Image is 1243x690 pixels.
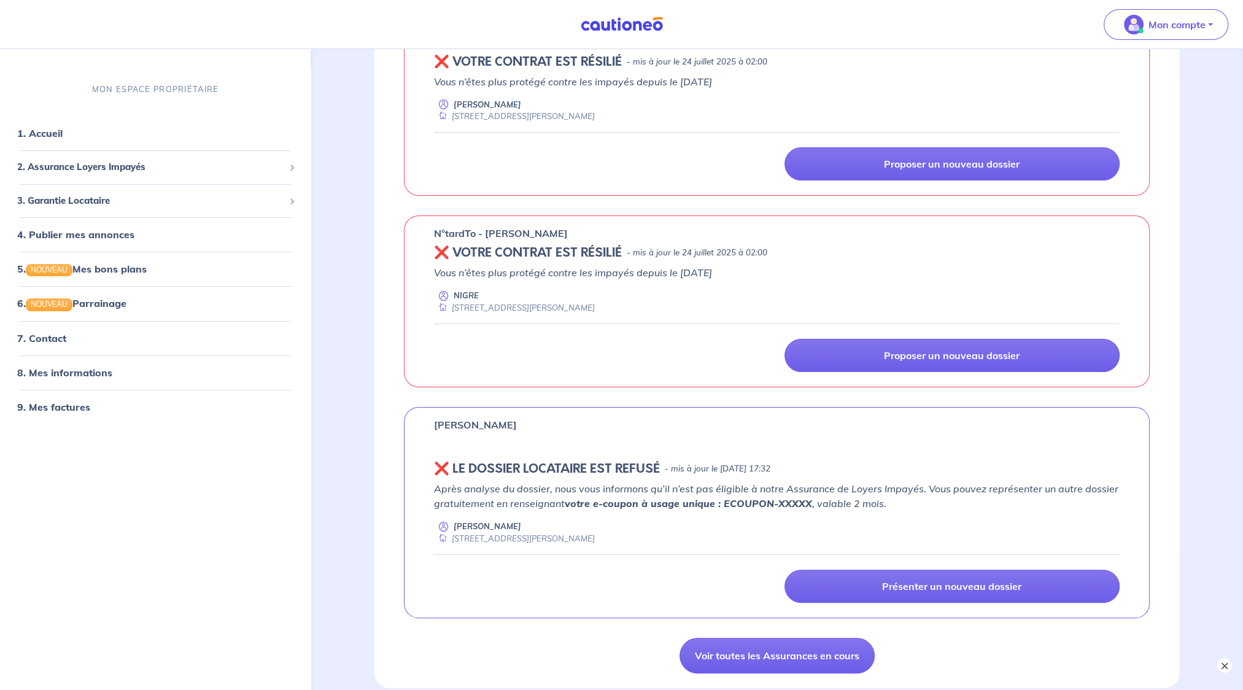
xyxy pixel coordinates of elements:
[434,462,660,476] h5: ❌️️ LE DOSSIER LOCATAIRE EST REFUSÉ
[434,246,622,260] h5: ❌ VOTRE CONTRAT EST RÉSILIÉ
[17,161,284,175] span: 2. Assurance Loyers Impayés
[434,74,1120,89] p: Vous n’êtes plus protégé contre les impayés depuis le [DATE]
[784,570,1120,603] a: Présenter un nouveau dossier
[665,463,770,475] p: - mis à jour le [DATE] 17:32
[5,122,306,146] div: 1. Accueil
[17,401,90,413] a: 9. Mes factures
[1104,9,1228,40] button: illu_account_valid_menu.svgMon compte
[1148,17,1206,32] p: Mon compte
[434,55,622,69] h5: ❌ VOTRE CONTRAT EST RÉSILIÉ
[1217,658,1232,673] button: ×
[434,110,595,122] div: [STREET_ADDRESS][PERSON_NAME]
[884,158,1020,170] p: Proposer un nouveau dossier
[17,366,112,379] a: 8. Mes informations
[17,229,134,241] a: 4. Publier mes annonces
[454,521,521,532] p: [PERSON_NAME]
[627,247,767,259] p: - mis à jour le 24 juillet 2025 à 02:00
[434,226,568,241] p: n°tardTo - [PERSON_NAME]
[454,99,521,110] p: [PERSON_NAME]
[434,265,1120,280] p: Vous n’êtes plus protégé contre les impayés depuis le [DATE]
[5,189,306,213] div: 3. Garantie Locataire
[17,194,284,208] span: 3. Garantie Locataire
[434,481,1120,511] p: Après analyse du dossier, nous vous informons qu’il n’est pas éligible à notre Assurance de Loyer...
[434,246,1120,260] div: state: REVOKED, Context: NEW,MAYBE-CERTIFICATE,ALONE,LESSOR-DOCUMENTS
[882,580,1021,592] p: Présenter un nouveau dossier
[1124,15,1144,34] img: illu_account_valid_menu.svg
[17,298,126,310] a: 6.NOUVEAUParrainage
[576,17,668,32] img: Cautioneo
[5,156,306,180] div: 2. Assurance Loyers Impayés
[17,332,66,344] a: 7. Contact
[884,349,1020,362] p: Proposer un nouveau dossier
[5,257,306,282] div: 5.NOUVEAUMes bons plans
[784,339,1120,372] a: Proposer un nouveau dossier
[565,497,812,510] strong: votre e-coupon à usage unique : ECOUPON-XXXXX
[454,290,479,301] p: NIGRE
[17,263,147,276] a: 5.NOUVEAUMes bons plans
[680,638,875,673] a: Voir toutes les Assurances en cours
[5,223,306,247] div: 4. Publier mes annonces
[92,83,219,95] p: MON ESPACE PROPRIÉTAIRE
[5,360,306,385] div: 8. Mes informations
[434,533,595,545] div: [STREET_ADDRESS][PERSON_NAME]
[434,462,1120,476] div: state: REJECTED, Context: NEW,MAYBE-CERTIFICATE,ALONE,LESSOR-DOCUMENTS
[784,147,1120,180] a: Proposer un nouveau dossier
[17,128,63,140] a: 1. Accueil
[627,56,767,68] p: - mis à jour le 24 juillet 2025 à 02:00
[5,395,306,419] div: 9. Mes factures
[5,292,306,316] div: 6.NOUVEAUParrainage
[434,302,595,314] div: [STREET_ADDRESS][PERSON_NAME]
[434,417,517,432] p: [PERSON_NAME]
[5,326,306,351] div: 7. Contact
[434,55,1120,69] div: state: REVOKED, Context: NEW,MAYBE-CERTIFICATE,ALONE,LESSOR-DOCUMENTS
